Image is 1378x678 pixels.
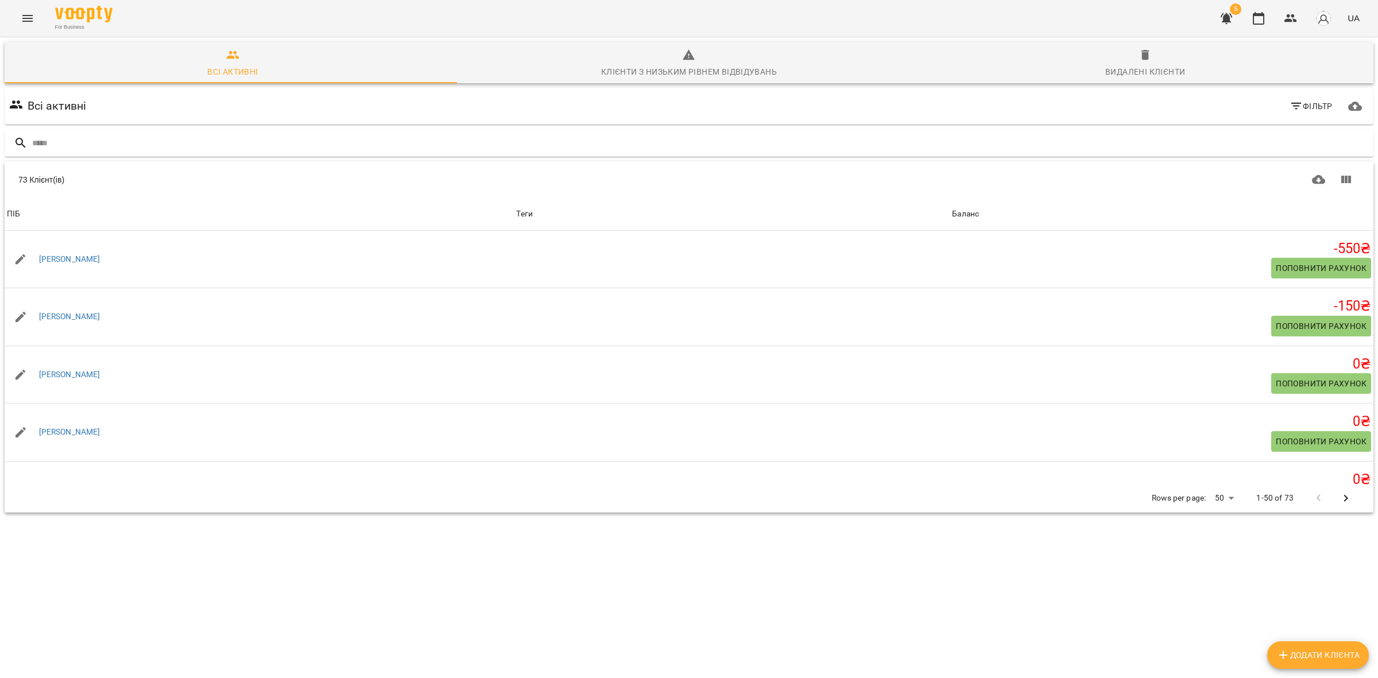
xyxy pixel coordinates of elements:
h5: 0 ₴ [952,471,1371,489]
span: Поповнити рахунок [1276,319,1367,333]
div: Table Toolbar [5,161,1373,198]
span: Поповнити рахунок [1276,377,1367,390]
button: Menu [14,5,41,32]
div: 73 Клієнт(ів) [18,174,684,185]
h5: -150 ₴ [952,297,1371,315]
h5: 0 ₴ [952,413,1371,431]
button: Завантажити CSV [1305,166,1333,193]
button: Поповнити рахунок [1271,316,1371,336]
button: Next Page [1332,485,1360,512]
span: Фільтр [1290,99,1333,113]
img: Voopty Logo [55,6,113,22]
h5: -550 ₴ [952,240,1371,258]
span: UA [1348,12,1360,24]
a: [PERSON_NAME] [39,427,100,438]
button: Поповнити рахунок [1271,373,1371,394]
span: Баланс [952,207,1371,221]
h5: 0 ₴ [952,355,1371,373]
div: Баланс [952,207,979,221]
button: Показати колонки [1332,166,1360,193]
button: Поповнити рахунок [1271,431,1371,452]
button: UA [1343,7,1364,29]
div: Sort [952,207,979,221]
p: Rows per page: [1152,493,1206,504]
h6: Всі активні [28,97,87,115]
span: Поповнити рахунок [1276,261,1367,275]
a: [PERSON_NAME] [39,311,100,323]
a: [PERSON_NAME] [39,369,100,381]
span: For Business [55,24,113,31]
a: [PERSON_NAME] [39,254,100,265]
div: Видалені клієнти [1105,65,1185,79]
img: avatar_s.png [1315,10,1331,26]
button: Фільтр [1285,96,1337,117]
div: ПІБ [7,207,20,221]
p: 1-50 of 73 [1256,493,1293,504]
button: Поповнити рахунок [1271,258,1371,278]
div: Всі активні [207,65,258,79]
div: Sort [7,207,20,221]
span: 5 [1230,3,1241,15]
div: Теги [516,207,947,221]
span: ПІБ [7,207,512,221]
div: Клієнти з низьким рівнем відвідувань [601,65,777,79]
div: 50 [1210,490,1238,506]
span: Поповнити рахунок [1276,435,1367,448]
